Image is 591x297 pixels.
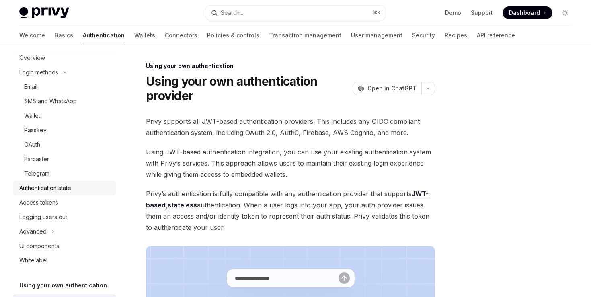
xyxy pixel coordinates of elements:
button: Open in ChatGPT [353,82,421,95]
a: Wallets [134,26,155,45]
a: Authentication state [13,181,116,195]
div: Search... [221,8,243,18]
div: Logging users out [19,212,67,222]
a: Recipes [445,26,467,45]
div: Wallet [24,111,40,121]
a: Welcome [19,26,45,45]
button: Send message [339,272,350,284]
a: Transaction management [269,26,341,45]
div: Whitelabel [19,256,47,265]
a: Wallet [13,109,116,123]
button: Open search [205,6,385,20]
div: Overview [19,53,45,63]
a: Demo [445,9,461,17]
div: Login methods [19,68,58,77]
a: Overview [13,51,116,65]
h1: Using your own authentication provider [146,74,349,103]
div: Advanced [19,227,47,236]
a: API reference [477,26,515,45]
div: Passkey [24,125,47,135]
a: Passkey [13,123,116,137]
a: Security [412,26,435,45]
a: User management [351,26,402,45]
div: Authentication state [19,183,71,193]
div: Farcaster [24,154,49,164]
span: Using JWT-based authentication integration, you can use your existing authentication system with ... [146,146,435,180]
a: Support [471,9,493,17]
img: light logo [19,7,69,18]
span: ⌘ K [372,10,381,16]
a: Email [13,80,116,94]
a: Farcaster [13,152,116,166]
input: Ask a question... [235,269,339,287]
a: Dashboard [503,6,552,19]
h5: Using your own authentication [19,281,107,290]
a: Logging users out [13,210,116,224]
a: Authentication [83,26,125,45]
div: UI components [19,241,59,251]
a: OAuth [13,137,116,152]
button: Toggle Advanced section [13,224,116,239]
div: Telegram [24,169,49,178]
div: Using your own authentication [146,62,435,70]
a: UI components [13,239,116,253]
button: Toggle dark mode [559,6,572,19]
a: Telegram [13,166,116,181]
button: Toggle Login methods section [13,65,116,80]
div: SMS and WhatsApp [24,96,77,106]
a: Basics [55,26,73,45]
div: Access tokens [19,198,58,207]
div: Email [24,82,37,92]
a: Whitelabel [13,253,116,268]
a: Policies & controls [207,26,259,45]
a: SMS and WhatsApp [13,94,116,109]
a: Access tokens [13,195,116,210]
a: stateless [168,201,197,209]
span: Open in ChatGPT [367,84,417,92]
span: Dashboard [509,9,540,17]
div: OAuth [24,140,40,150]
span: Privy’s authentication is fully compatible with any authentication provider that supports , authe... [146,188,435,233]
span: Privy supports all JWT-based authentication providers. This includes any OIDC compliant authentic... [146,116,435,138]
a: Connectors [165,26,197,45]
